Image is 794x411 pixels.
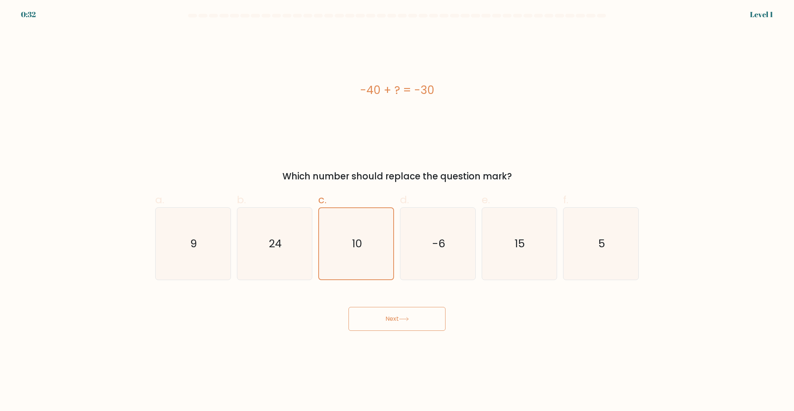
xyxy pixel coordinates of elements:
span: b. [237,192,246,207]
span: a. [155,192,164,207]
text: -6 [432,236,445,251]
div: Which number should replace the question mark? [160,170,634,183]
text: 5 [598,236,605,251]
text: 10 [352,236,362,251]
text: 15 [515,236,525,251]
div: 0:32 [21,9,36,20]
div: -40 + ? = -30 [155,82,639,98]
text: 24 [269,236,282,251]
text: 9 [190,236,197,251]
span: c. [318,192,326,207]
button: Next [348,307,446,331]
span: d. [400,192,409,207]
div: Level 1 [750,9,773,20]
span: e. [482,192,490,207]
span: f. [563,192,568,207]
